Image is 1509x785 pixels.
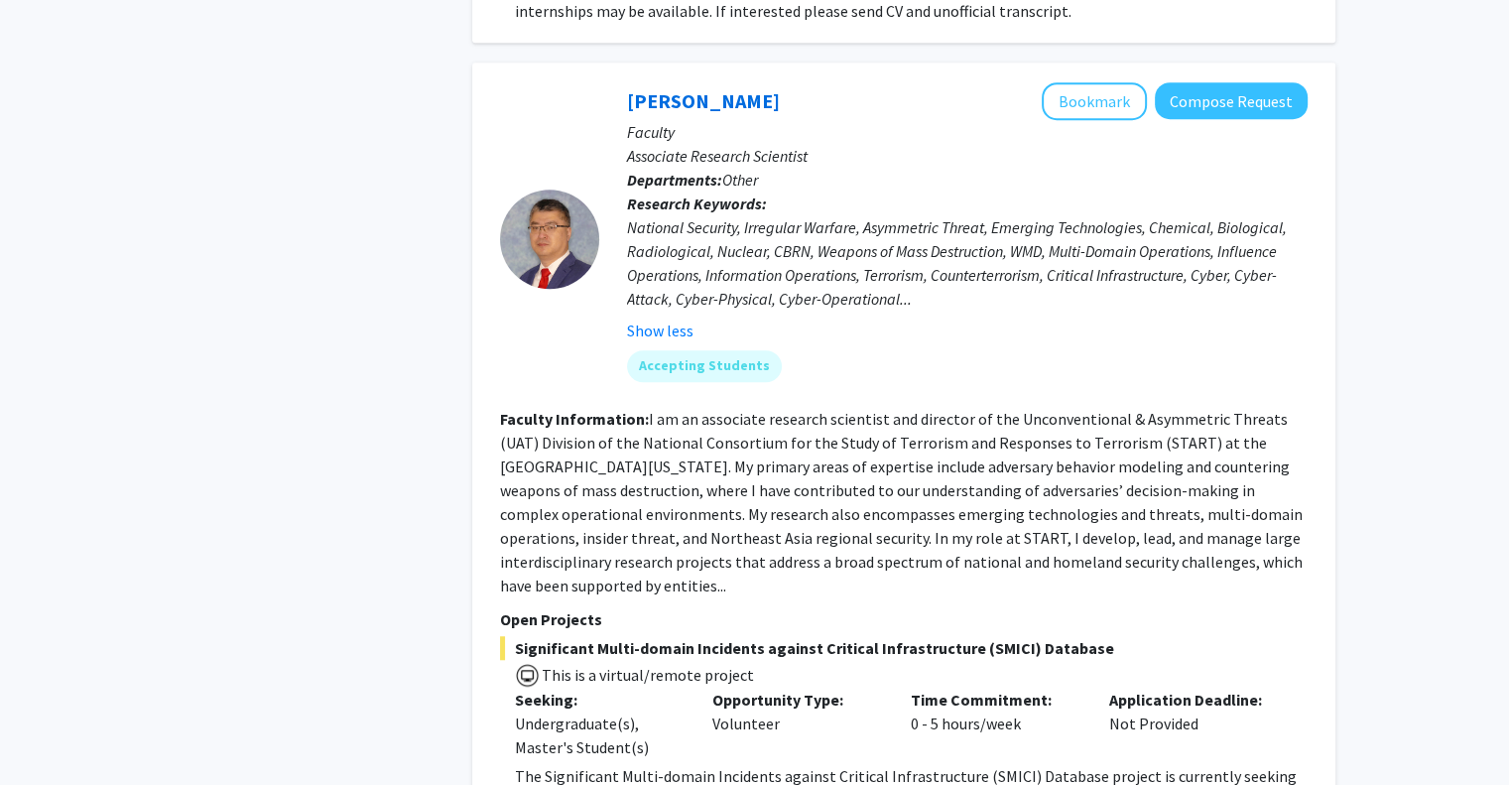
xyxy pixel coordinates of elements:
div: Undergraduate(s), Master's Student(s) [515,712,684,759]
p: Opportunity Type: [712,688,881,712]
div: Not Provided [1094,688,1293,759]
fg-read-more: I am an associate research scientist and director of the Unconventional & Asymmetric Threats (UAT... [500,409,1303,595]
iframe: Chat [15,696,84,770]
p: Open Projects [500,607,1308,631]
span: Significant Multi-domain Incidents against Critical Infrastructure (SMICI) Database [500,636,1308,660]
mat-chip: Accepting Students [627,350,782,382]
div: 0 - 5 hours/week [896,688,1094,759]
p: Faculty [627,120,1308,144]
button: Add Steve Sin to Bookmarks [1042,82,1147,120]
b: Research Keywords: [627,194,767,213]
p: Associate Research Scientist [627,144,1308,168]
p: Application Deadline: [1109,688,1278,712]
div: Volunteer [697,688,896,759]
span: Other [722,170,758,190]
button: Compose Request to Steve Sin [1155,82,1308,119]
span: This is a virtual/remote project [540,665,754,685]
a: [PERSON_NAME] [627,88,780,113]
b: Departments: [627,170,722,190]
p: Seeking: [515,688,684,712]
button: Show less [627,319,693,342]
p: Time Commitment: [911,688,1079,712]
div: National Security, Irregular Warfare, Asymmetric Threat, Emerging Technologies, Chemical, Biologi... [627,215,1308,311]
b: Faculty Information: [500,409,649,429]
